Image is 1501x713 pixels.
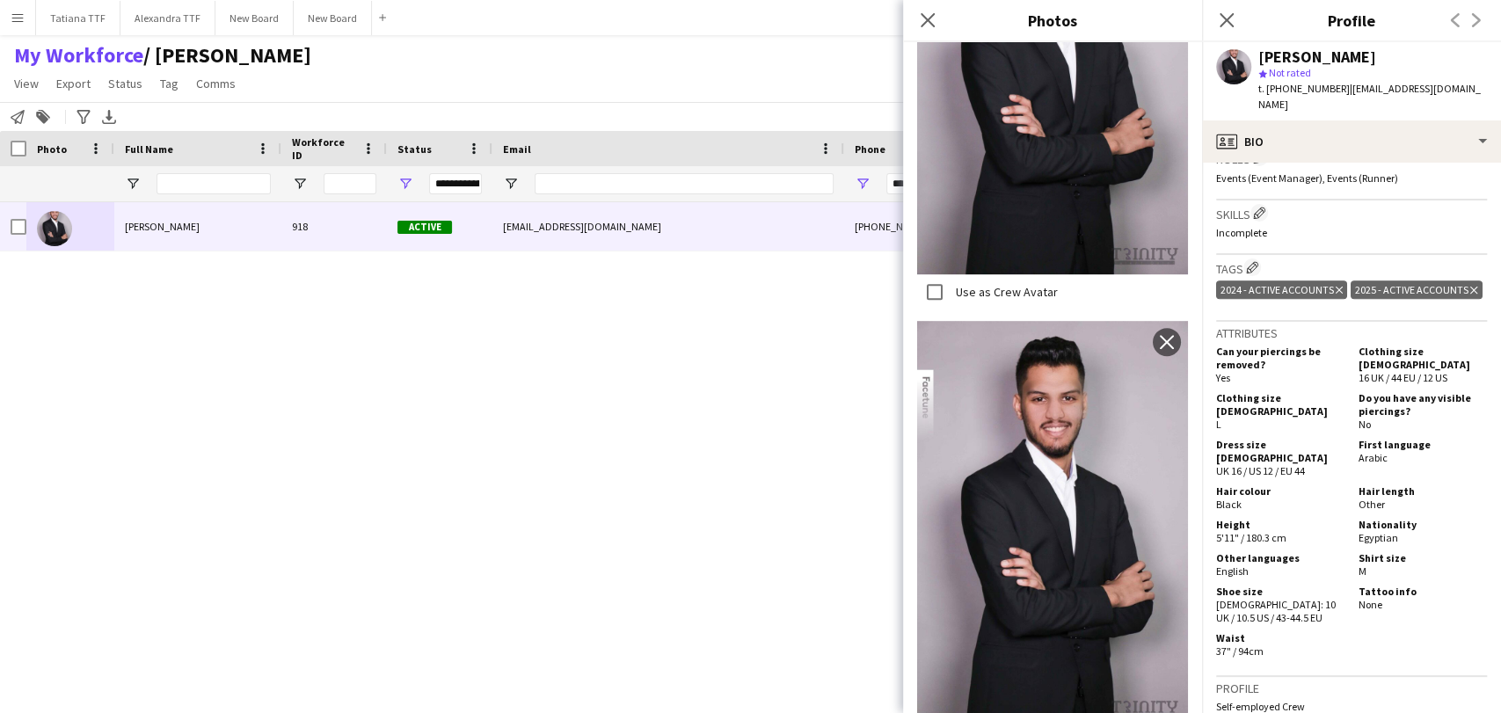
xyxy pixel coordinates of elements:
[125,142,173,156] span: Full Name
[1216,700,1487,713] p: Self-employed Crew
[153,72,186,95] a: Tag
[292,135,355,162] span: Workforce ID
[844,202,1069,251] div: [PHONE_NUMBER]
[397,176,413,192] button: Open Filter Menu
[1359,498,1385,511] span: Other
[7,72,46,95] a: View
[125,176,141,192] button: Open Filter Menu
[1216,345,1344,371] h5: Can your piercings be removed?
[1216,226,1487,239] p: Incomplete
[1258,49,1376,65] div: [PERSON_NAME]
[108,76,142,91] span: Status
[143,42,311,69] span: TATIANA
[98,106,120,127] app-action-btn: Export XLSX
[1216,418,1221,431] span: L
[1258,82,1350,95] span: t. [PHONE_NUMBER]
[492,202,844,251] div: [EMAIL_ADDRESS][DOMAIN_NAME]
[1216,644,1264,658] span: 37" / 94cm
[1216,680,1487,696] h3: Profile
[397,221,452,234] span: Active
[37,142,67,156] span: Photo
[1216,498,1242,511] span: Black
[1359,598,1382,611] span: None
[56,76,91,91] span: Export
[1216,551,1344,564] h5: Other languages
[33,106,54,127] app-action-btn: Add to tag
[1258,82,1481,111] span: | [EMAIL_ADDRESS][DOMAIN_NAME]
[1359,438,1487,451] h5: First language
[903,9,1202,32] h3: Photos
[292,176,308,192] button: Open Filter Menu
[49,72,98,95] a: Export
[1216,171,1398,185] span: Events (Event Manager), Events (Runner)
[1359,391,1487,418] h5: Do you have any visible piercings?
[503,142,531,156] span: Email
[1216,598,1336,624] span: [DEMOGRAPHIC_DATA]: 10 UK / 10.5 US / 43-44.5 EU
[1359,371,1447,384] span: 16 UK / 44 EU / 12 US
[281,202,387,251] div: 918
[1216,258,1487,277] h3: Tags
[1359,585,1487,598] h5: Tattoo info
[952,284,1058,300] label: Use as Crew Avatar
[1216,204,1487,222] h3: Skills
[1359,551,1487,564] h5: Shirt size
[189,72,243,95] a: Comms
[324,173,376,194] input: Workforce ID Filter Input
[1359,518,1487,531] h5: Nationality
[294,1,372,35] button: New Board
[1216,325,1487,341] h3: Attributes
[1359,451,1388,464] span: Arabic
[1216,564,1249,578] span: English
[196,76,236,91] span: Comms
[14,76,39,91] span: View
[120,1,215,35] button: Alexandra TTF
[855,142,885,156] span: Phone
[1359,564,1366,578] span: M
[1216,280,1347,299] div: 2024 - Active Accounts
[1359,531,1398,544] span: Egyptian
[36,1,120,35] button: Tatiana TTF
[855,176,871,192] button: Open Filter Menu
[503,176,519,192] button: Open Filter Menu
[1216,371,1230,384] span: Yes
[1359,484,1487,498] h5: Hair length
[886,173,1059,194] input: Phone Filter Input
[160,76,179,91] span: Tag
[101,72,149,95] a: Status
[1216,631,1344,644] h5: Waist
[1359,345,1487,371] h5: Clothing size [DEMOGRAPHIC_DATA]
[397,142,432,156] span: Status
[1216,484,1344,498] h5: Hair colour
[1216,531,1286,544] span: 5'11" / 180.3 cm
[1359,418,1371,431] span: No
[1216,518,1344,531] h5: Height
[125,220,200,233] span: [PERSON_NAME]
[1216,585,1344,598] h5: Shoe size
[1202,120,1501,163] div: Bio
[535,173,834,194] input: Email Filter Input
[1351,280,1482,299] div: 2025 - Active Accounts
[73,106,94,127] app-action-btn: Advanced filters
[1269,66,1311,79] span: Not rated
[1216,391,1344,418] h5: Clothing size [DEMOGRAPHIC_DATA]
[215,1,294,35] button: New Board
[7,106,28,127] app-action-btn: Notify workforce
[1216,438,1344,464] h5: Dress size [DEMOGRAPHIC_DATA]
[1202,9,1501,32] h3: Profile
[157,173,271,194] input: Full Name Filter Input
[1216,464,1305,477] span: UK 16 / US 12 / EU 44
[14,42,143,69] a: My Workforce
[37,211,72,246] img: Mohamed Hussien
